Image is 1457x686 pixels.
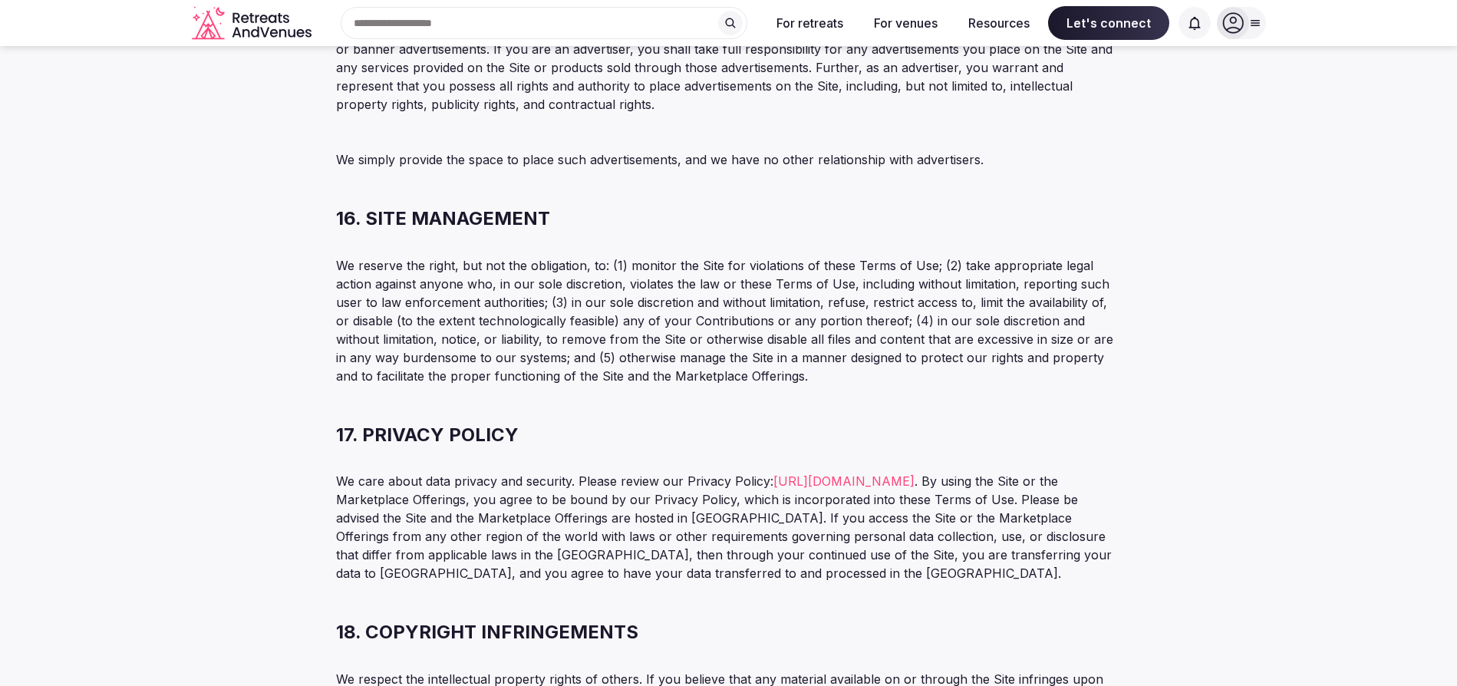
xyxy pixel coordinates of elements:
button: For venues [862,6,950,40]
p: We allow advertisers to display their advertisements and other information in certain areas of th... [336,21,1122,114]
a: Visit the homepage [192,6,315,41]
button: Resources [956,6,1042,40]
h3: 16. SITE MANAGEMENT [336,187,1122,232]
h3: 17. PRIVACY POLICY [336,404,1122,448]
span: Let's connect [1048,6,1169,40]
p: We care about data privacy and security. Please review our Privacy Policy: . By using the Site or... [336,472,1122,582]
a: [URL][DOMAIN_NAME] [773,473,915,489]
p: We reserve the right, but not the obligation, to: (1) monitor the Site for violations of these Te... [336,256,1122,385]
p: We simply provide the space to place such advertisements, and we have no other relationship with ... [336,150,1122,169]
svg: Retreats and Venues company logo [192,6,315,41]
h3: 18. COPYRIGHT INFRINGEMENTS [336,601,1122,645]
button: For retreats [764,6,855,40]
